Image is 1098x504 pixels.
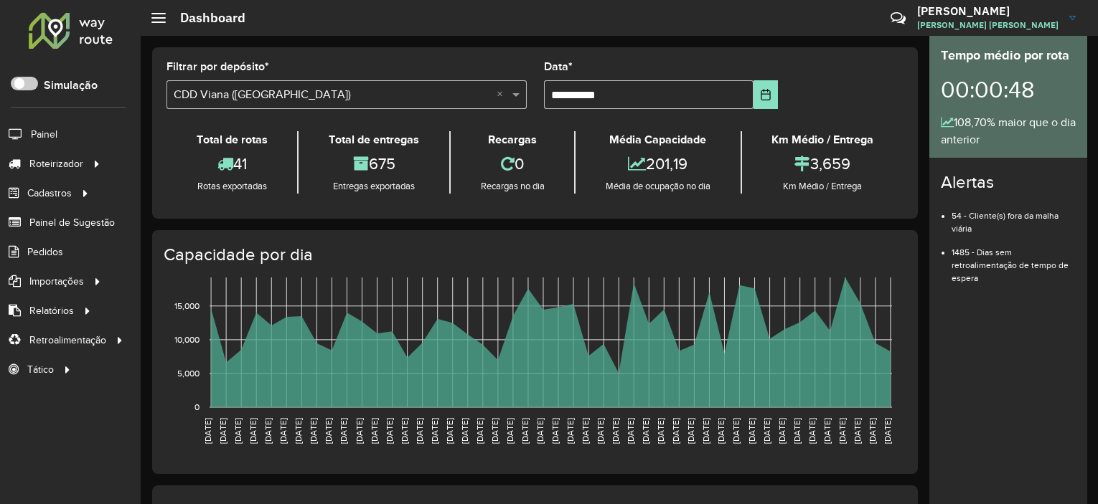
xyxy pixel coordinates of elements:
h4: Alertas [941,172,1076,193]
text: [DATE] [807,418,817,444]
text: [DATE] [535,418,545,444]
text: [DATE] [248,418,258,444]
text: [DATE] [490,418,499,444]
span: Importações [29,274,84,289]
text: [DATE] [294,418,303,444]
text: [DATE] [566,418,575,444]
text: [DATE] [460,418,469,444]
li: 54 - Cliente(s) fora da malha viária [952,199,1076,235]
label: Data [544,58,573,75]
text: 10,000 [174,335,200,344]
span: Retroalimentação [29,333,106,348]
text: [DATE] [853,418,862,444]
div: Total de entregas [302,131,445,148]
text: [DATE] [445,418,454,444]
div: Entregas exportadas [302,179,445,194]
label: Simulação [44,77,98,94]
text: [DATE] [203,418,212,444]
text: [DATE] [731,418,741,444]
text: [DATE] [656,418,665,444]
span: [PERSON_NAME] [PERSON_NAME] [917,19,1059,32]
text: [DATE] [233,418,243,444]
div: Média Capacidade [579,131,736,148]
div: 201,19 [579,148,736,179]
text: [DATE] [671,418,680,444]
text: [DATE] [777,418,787,444]
text: [DATE] [641,418,650,444]
text: [DATE] [550,418,560,444]
div: Km Médio / Entrega [746,131,900,148]
div: Recargas [454,131,571,148]
div: Total de rotas [170,131,294,148]
text: [DATE] [400,418,409,444]
div: Média de ocupação no dia [579,179,736,194]
div: Recargas no dia [454,179,571,194]
text: [DATE] [581,418,590,444]
li: 1485 - Dias sem retroalimentação de tempo de espera [952,235,1076,285]
text: [DATE] [370,418,379,444]
text: [DATE] [596,418,605,444]
text: [DATE] [747,418,756,444]
text: 5,000 [177,369,200,378]
text: [DATE] [686,418,695,444]
text: [DATE] [385,418,394,444]
text: [DATE] [339,418,348,444]
h2: Dashboard [166,10,245,26]
a: Contato Rápido [883,3,914,34]
text: 15,000 [174,301,200,310]
div: 0 [454,148,571,179]
text: [DATE] [701,418,710,444]
span: Cadastros [27,186,72,201]
text: [DATE] [505,418,515,444]
text: [DATE] [263,418,273,444]
span: Relatórios [29,303,74,318]
button: Choose Date [754,80,778,109]
text: [DATE] [415,418,424,444]
text: 0 [194,402,200,412]
text: [DATE] [762,418,771,444]
div: 108,70% maior que o dia anterior [941,114,1076,148]
h4: Capacidade por dia [164,244,904,265]
text: [DATE] [626,418,635,444]
div: Tempo médio por rota [941,46,1076,65]
text: [DATE] [611,418,620,444]
div: Km Médio / Entrega [746,179,900,194]
label: Filtrar por depósito [166,58,269,75]
span: Painel de Sugestão [29,215,115,230]
div: 00:00:48 [941,65,1076,114]
text: [DATE] [324,418,333,444]
span: Clear all [497,86,509,103]
span: Pedidos [27,244,63,260]
span: Tático [27,362,54,377]
text: [DATE] [278,418,288,444]
div: Rotas exportadas [170,179,294,194]
text: [DATE] [430,418,439,444]
h3: [PERSON_NAME] [917,4,1059,18]
div: 41 [170,148,294,179]
span: Painel [31,127,57,142]
text: [DATE] [218,418,227,444]
div: 675 [302,148,445,179]
text: [DATE] [837,418,847,444]
span: Roteirizador [29,156,83,171]
text: [DATE] [716,418,726,444]
text: [DATE] [520,418,530,444]
text: [DATE] [883,418,892,444]
div: 3,659 [746,148,900,179]
text: [DATE] [309,418,318,444]
text: [DATE] [792,418,802,444]
text: [DATE] [355,418,364,444]
text: [DATE] [822,418,832,444]
text: [DATE] [868,418,877,444]
text: [DATE] [475,418,484,444]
